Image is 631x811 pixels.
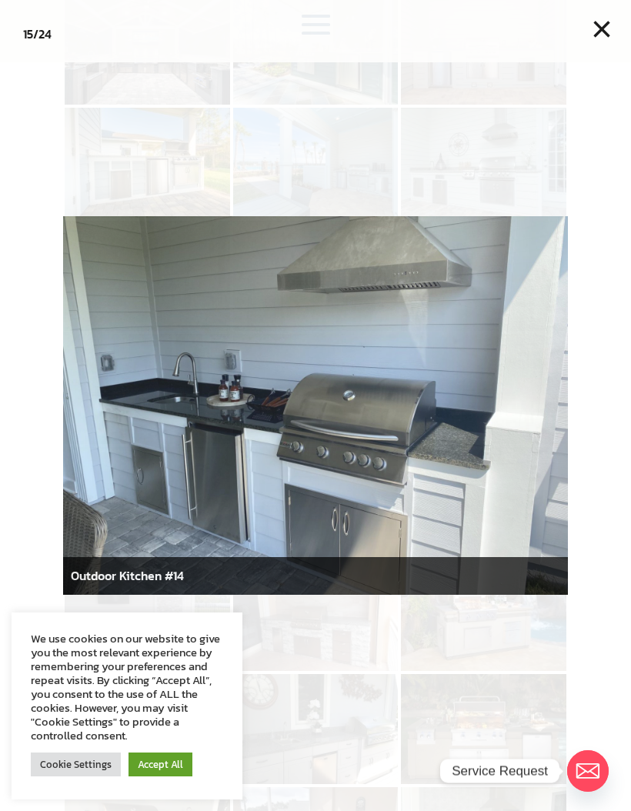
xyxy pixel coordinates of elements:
span: 24 [38,25,52,43]
img: outdoorkitchen11-scaled.jpg [63,216,568,595]
div: Outdoor Kitchen #14 [63,557,568,595]
a: Email [567,750,609,792]
button: × [585,12,619,46]
a: Accept All [129,753,192,776]
span: 15 [23,25,33,43]
div: We use cookies on our website to give you the most relevant experience by remembering your prefer... [31,632,223,743]
a: Cookie Settings [31,753,121,776]
div: / [23,23,52,45]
